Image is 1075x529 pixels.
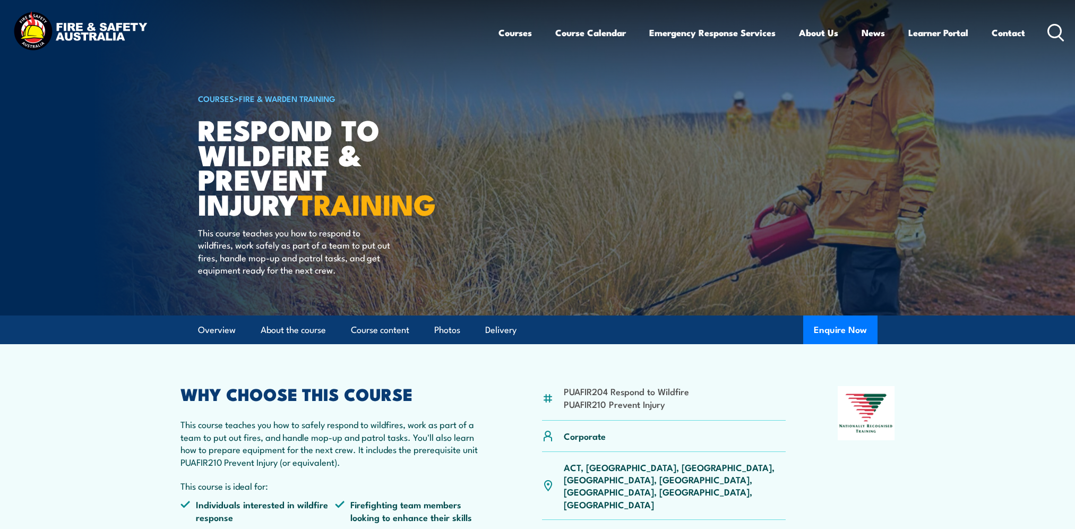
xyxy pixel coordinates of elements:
a: Photos [434,316,460,344]
a: About Us [799,19,838,47]
a: News [862,19,885,47]
a: Overview [198,316,236,344]
a: Delivery [485,316,517,344]
a: Course Calendar [555,19,626,47]
a: Contact [992,19,1025,47]
h1: Respond to Wildfire & Prevent Injury [198,117,460,216]
a: Learner Portal [908,19,968,47]
a: Fire & Warden Training [239,92,336,104]
li: PUAFIR204 Respond to Wildfire [564,385,689,397]
strong: TRAINING [298,181,436,225]
a: About the course [261,316,326,344]
li: Firefighting team members looking to enhance their skills [335,498,490,523]
a: Course content [351,316,409,344]
p: This course teaches you how to respond to wildfires, work safely as part of a team to put out fir... [198,226,392,276]
p: Corporate [564,430,606,442]
a: COURSES [198,92,234,104]
p: ACT, [GEOGRAPHIC_DATA], [GEOGRAPHIC_DATA], [GEOGRAPHIC_DATA], [GEOGRAPHIC_DATA], [GEOGRAPHIC_DATA... [564,461,786,511]
li: Individuals interested in wildfire response [180,498,336,523]
p: This course is ideal for: [180,480,491,492]
h2: WHY CHOOSE THIS COURSE [180,386,491,401]
a: Courses [498,19,532,47]
p: This course teaches you how to safely respond to wildfires, work as part of a team to put out fir... [180,418,491,468]
button: Enquire Now [803,315,878,344]
h6: > [198,92,460,105]
li: PUAFIR210 Prevent Injury [564,398,689,410]
a: Emergency Response Services [649,19,776,47]
img: Nationally Recognised Training logo. [838,386,895,440]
